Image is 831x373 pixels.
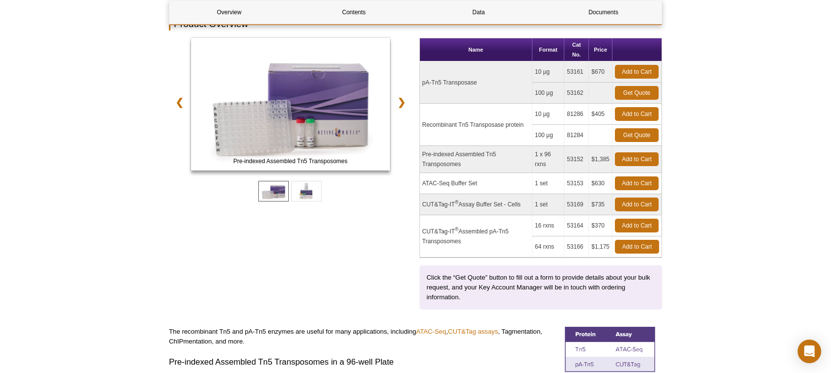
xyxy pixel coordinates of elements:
[169,0,289,24] a: Overview
[615,107,659,121] a: Add to Cart
[564,173,589,194] td: 53153
[615,240,659,254] a: Add to Cart
[420,104,532,146] td: Recombinant Tn5 Transposase protein
[420,194,532,215] td: CUT&Tag-IT Assay Buffer Set - Cells
[532,146,564,173] td: 1 x 96 rxns
[564,38,589,61] th: Cat No.
[589,194,612,215] td: $735
[532,173,564,194] td: 1 set
[564,83,589,104] td: 53162
[564,146,589,173] td: 53152
[169,91,190,114] a: ❮
[564,104,589,125] td: 81286
[416,328,446,335] a: ATAC-Seq
[615,65,659,79] a: Add to Cart
[589,215,612,236] td: $370
[532,83,564,104] td: 100 µg
[615,128,659,142] a: Get Quote
[420,215,532,258] td: CUT&Tag-IT Assembled pA-Tn5 Transposomes
[615,176,659,190] a: Add to Cart
[532,125,564,146] td: 100 µg
[615,219,659,232] a: Add to Cart
[564,61,589,83] td: 53161
[420,146,532,173] td: Pre-indexed Assembled Tn5 Transposomes
[191,38,390,171] img: Pre-indexed Assembled Tn5 Transposomes
[419,0,538,24] a: Data
[532,194,564,215] td: 1 set
[564,215,589,236] td: 53164
[294,0,414,24] a: Contents
[615,86,659,100] a: Get Quote
[420,61,532,104] td: pA-Tn5 Transposase
[191,38,390,173] a: ATAC-Seq Kit
[391,91,412,114] a: ❯
[544,0,663,24] a: Documents
[615,152,659,166] a: Add to Cart
[589,104,612,125] td: $405
[532,38,564,61] th: Format
[455,227,458,232] sup: ®
[565,327,655,372] img: Tn5 and pA-Tn5 comparison table
[420,38,532,61] th: Name
[448,328,498,335] a: CUT&Tag assays
[564,125,589,146] td: 81284
[589,38,612,61] th: Price
[564,236,589,258] td: 53166
[532,236,564,258] td: 64 rxns
[169,356,557,368] h3: Pre-indexed Assembled Tn5 Transposomes in a 96-well Plate
[420,173,532,194] td: ATAC-Seq Buffer Set
[589,173,612,194] td: $630
[798,340,821,363] div: Open Intercom Messenger
[455,200,458,205] sup: ®
[169,327,557,346] p: The recombinant Tn5 and pA-Tn5 enzymes are useful for many applications, including , , Tagmentati...
[589,236,612,258] td: $1,175
[193,156,388,166] span: Pre-indexed Assembled Tn5 Transposomes
[589,146,612,173] td: $1,385
[532,104,564,125] td: 10 µg
[589,61,612,83] td: $670
[564,194,589,215] td: 53169
[615,198,659,211] a: Add to Cart
[532,215,564,236] td: 16 rxns
[427,273,655,302] p: Click the “Get Quote” button to fill out a form to provide details about your bulk request, and y...
[532,61,564,83] td: 10 µg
